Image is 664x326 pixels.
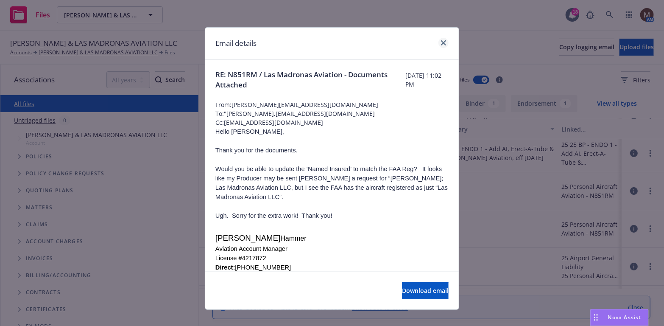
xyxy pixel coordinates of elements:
span: License #4217872 [215,255,266,261]
a: close [438,38,449,48]
span: Download email [402,287,449,295]
span: [PERSON_NAME] [215,233,280,242]
span: From: [PERSON_NAME][EMAIL_ADDRESS][DOMAIN_NAME] [215,100,449,109]
span: Thank you for the documents. [215,147,298,154]
span: Hammer [280,235,306,242]
span: Aviation Account Manager [215,245,287,252]
span: RE: N851RM / Las Madronas Aviation - Documents Attached [215,70,405,90]
span: Hello [PERSON_NAME], [215,128,284,135]
span: Cc: [EMAIL_ADDRESS][DOMAIN_NAME] [215,118,449,127]
span: [DATE] 11:02 PM [405,71,449,89]
button: Download email [402,282,449,299]
div: Drag to move [591,309,601,326]
span: Would you be able to update the ‘Named Insured’ to match the FAA Reg? It looks like my Producer m... [215,166,448,200]
span: Nova Assist [608,314,642,321]
span: To: "[PERSON_NAME],[EMAIL_ADDRESS][DOMAIN_NAME] [215,109,449,118]
span: Direct: [215,264,235,271]
span: Ugh. Sorry for the extra work! Thank you! [215,212,332,219]
span: [PHONE_NUMBER] [235,264,291,271]
button: Nova Assist [590,309,649,326]
h1: Email details [215,38,257,49]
